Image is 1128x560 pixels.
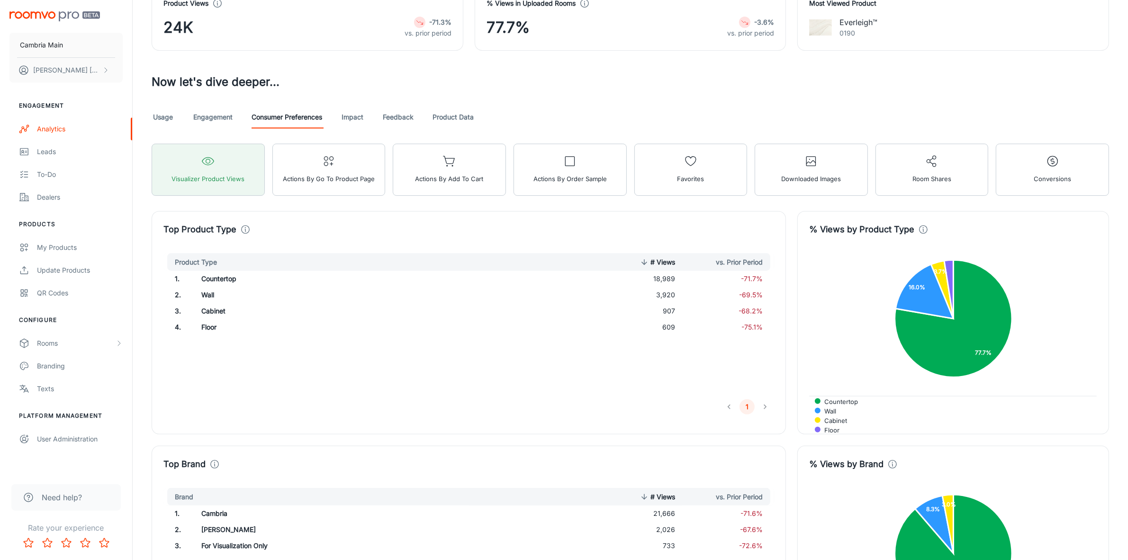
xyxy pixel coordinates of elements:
[8,522,125,533] p: Rate your experience
[817,397,858,406] span: Countertop
[875,144,989,196] button: Room Shares
[163,16,193,39] span: 24K
[740,399,755,414] button: page 1
[9,33,123,57] button: Cambria Main
[19,533,38,552] button: Rate 1 star
[429,18,451,26] strong: -71.3%
[193,106,233,129] a: Engagement
[37,288,123,298] div: QR Codes
[272,144,386,196] button: Actions by Go To Product Page
[740,509,763,517] span: -71.6%
[95,533,114,552] button: Rate 5 star
[677,173,704,185] span: Favorites
[754,18,774,26] strong: -3.6%
[741,323,763,331] span: -75.1%
[163,271,194,287] td: 1 .
[739,291,763,299] span: -69.5%
[194,303,469,319] td: Cabinet
[591,271,683,287] td: 18,989
[996,144,1109,196] button: Conversions
[194,287,469,303] td: Wall
[487,16,530,39] span: 77.7%
[393,144,506,196] button: Actions by Add to Cart
[76,533,95,552] button: Rate 4 star
[194,505,469,522] td: Cambria
[42,492,82,503] span: Need help?
[405,28,451,38] p: vs. prior period
[727,28,774,38] p: vs. prior period
[817,407,836,415] span: Wall
[809,223,914,236] h4: % Views by Product Type
[638,257,675,268] span: # Views
[37,147,123,157] div: Leads
[163,223,236,236] h4: Top Product Type
[171,173,244,185] span: Visualizer Product Views
[194,271,469,287] td: Countertop
[194,522,469,538] td: [PERSON_NAME]
[638,491,675,503] span: # Views
[739,307,763,315] span: -68.2%
[194,319,469,335] td: Floor
[163,522,194,538] td: 2 .
[433,106,474,129] a: Product Data
[591,319,683,335] td: 609
[591,522,683,538] td: 2,026
[163,505,194,522] td: 1 .
[163,538,194,554] td: 3 .
[38,533,57,552] button: Rate 2 star
[514,144,627,196] button: Actions by Order sample
[591,505,683,522] td: 21,666
[383,106,414,129] a: Feedback
[781,173,841,185] span: Downloaded Images
[533,173,607,185] span: Actions by Order sample
[9,58,123,83] button: [PERSON_NAME] [PERSON_NAME]
[839,17,877,28] p: Everleigh™
[809,16,832,39] img: Everleigh™
[37,265,123,275] div: Update Products
[163,303,194,319] td: 3 .
[415,173,484,185] span: Actions by Add to Cart
[37,169,123,180] div: To-do
[163,458,206,471] h4: Top Brand
[194,538,469,554] td: For Visualization Only
[37,434,123,444] div: User Administration
[37,242,123,253] div: My Products
[37,124,123,134] div: Analytics
[37,384,123,394] div: Texts
[704,257,763,268] span: vs. Prior Period
[163,287,194,303] td: 2 .
[9,11,100,21] img: Roomvo PRO Beta
[817,416,847,425] span: Cabinet
[591,303,683,319] td: 907
[252,106,322,129] a: Consumer Preferences
[57,533,76,552] button: Rate 3 star
[720,399,774,414] nav: pagination navigation
[809,458,884,471] h4: % Views by Brand
[634,144,748,196] button: Favorites
[37,192,123,202] div: Dealers
[740,525,763,533] span: -67.6%
[283,173,375,185] span: Actions by Go To Product Page
[591,538,683,554] td: 733
[741,275,763,283] span: -71.7%
[37,361,123,371] div: Branding
[163,319,194,335] td: 4 .
[755,144,868,196] button: Downloaded Images
[152,106,174,129] a: Usage
[20,40,63,50] p: Cambria Main
[33,65,100,75] p: [PERSON_NAME] [PERSON_NAME]
[704,491,763,503] span: vs. Prior Period
[912,173,951,185] span: Room Shares
[1034,173,1071,185] span: Conversions
[817,426,839,434] span: Floor
[739,542,763,550] span: -72.6%
[175,491,206,503] span: Brand
[341,106,364,129] a: Impact
[37,338,115,349] div: Rooms
[839,28,877,38] p: 0190
[175,257,229,268] span: Product Type
[152,73,1109,91] h3: Now let's dive deeper...
[152,144,265,196] button: Visualizer Product Views
[591,287,683,303] td: 3,920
